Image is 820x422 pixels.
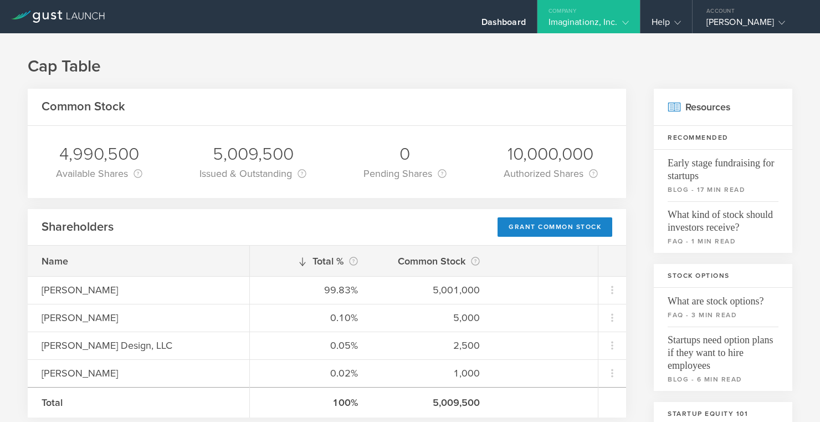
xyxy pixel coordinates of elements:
[199,143,306,166] div: 5,009,500
[386,366,480,380] div: 1,000
[668,185,778,195] small: blog - 17 min read
[668,327,778,372] span: Startups need option plans if they want to hire employees
[481,17,526,33] div: Dashboard
[363,166,447,181] div: Pending Shares
[668,310,778,320] small: faq - 3 min read
[28,55,792,78] h1: Cap Table
[654,201,792,253] a: What kind of stock should investors receive?faq - 1 min read
[386,338,480,353] div: 2,500
[42,395,235,410] div: Total
[42,366,235,380] div: [PERSON_NAME]
[42,99,125,115] h2: Common Stock
[264,366,358,380] div: 0.02%
[504,166,598,181] div: Authorized Shares
[386,283,480,297] div: 5,001,000
[42,311,235,325] div: [PERSON_NAME]
[386,253,480,269] div: Common Stock
[56,143,142,166] div: 4,990,500
[264,395,358,410] div: 100%
[504,143,598,166] div: 10,000,000
[654,126,792,150] h3: Recommended
[199,166,306,181] div: Issued & Outstanding
[668,201,778,234] span: What kind of stock should investors receive?
[498,217,612,237] div: Grant Common Stock
[386,395,480,410] div: 5,009,500
[668,374,778,384] small: blog - 6 min read
[264,311,358,325] div: 0.10%
[42,254,235,268] div: Name
[668,288,778,308] span: What are stock options?
[264,283,358,297] div: 99.83%
[549,17,629,33] div: Imaginationz, Inc.
[264,253,358,269] div: Total %
[42,283,235,297] div: [PERSON_NAME]
[42,338,235,353] div: [PERSON_NAME] Design, LLC
[654,89,792,126] h2: Resources
[56,166,142,181] div: Available Shares
[654,150,792,201] a: Early stage fundraising for startupsblog - 17 min read
[654,288,792,327] a: What are stock options?faq - 3 min read
[654,264,792,288] h3: Stock Options
[264,338,358,353] div: 0.05%
[654,327,792,391] a: Startups need option plans if they want to hire employeesblog - 6 min read
[652,17,681,33] div: Help
[706,17,801,33] div: [PERSON_NAME]
[386,311,480,325] div: 5,000
[668,150,778,182] span: Early stage fundraising for startups
[363,143,447,166] div: 0
[668,236,778,246] small: faq - 1 min read
[42,219,114,235] h2: Shareholders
